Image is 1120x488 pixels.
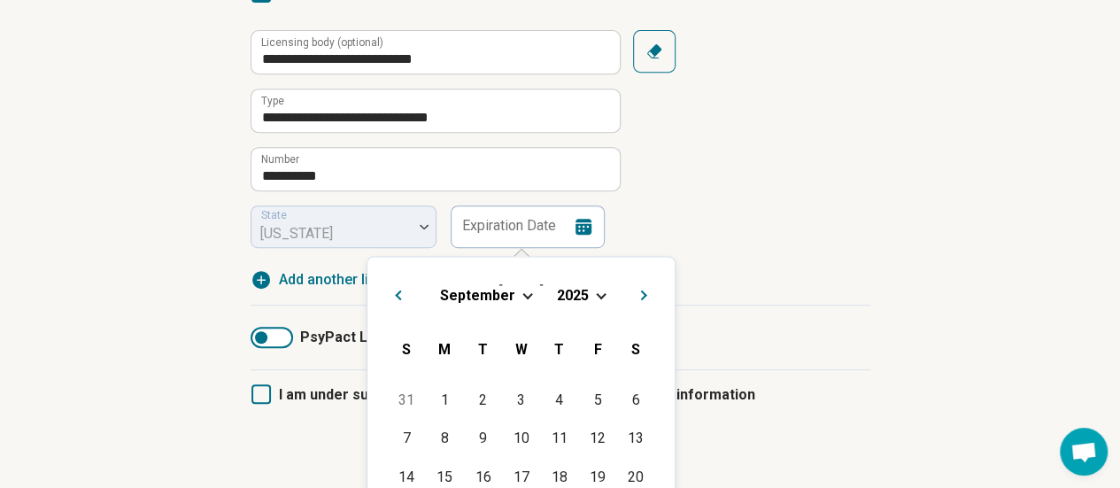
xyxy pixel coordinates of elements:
[464,419,502,457] div: Choose Tuesday, September 9th, 2025
[382,278,660,304] h2: [DATE]
[387,419,425,457] div: Choose Sunday, September 7th, 2025
[387,329,425,368] div: Sunday
[261,96,284,106] label: Type
[279,386,755,403] span: I am under supervision, so I will list my supervisor’s license information
[261,37,383,48] label: Licensing body (optional)
[464,329,502,368] div: Tuesday
[440,286,515,303] span: September
[502,419,540,457] div: Choose Wednesday, September 10th, 2025
[617,381,655,419] div: Choose Saturday, September 6th, 2025
[557,286,589,303] span: 2025
[426,419,464,457] div: Choose Monday, September 8th, 2025
[251,269,408,290] button: Add another license
[251,89,620,132] input: credential.licenses.0.name
[279,269,408,290] span: Add another license
[617,329,655,368] div: Saturday
[578,381,616,419] div: Choose Friday, September 5th, 2025
[502,381,540,419] div: Choose Wednesday, September 3rd, 2025
[1060,428,1108,476] div: Open chat
[632,278,660,306] button: Next Month
[502,329,540,368] div: Wednesday
[617,419,655,457] div: Choose Saturday, September 13th, 2025
[464,381,502,419] div: Choose Tuesday, September 2nd, 2025
[578,329,616,368] div: Friday
[387,381,425,419] div: Choose Sunday, August 31st, 2025
[300,327,413,348] span: PsyPact License
[540,419,578,457] div: Choose Thursday, September 11th, 2025
[382,278,410,306] button: Previous Month
[540,381,578,419] div: Choose Thursday, September 4th, 2025
[426,329,464,368] div: Monday
[261,154,299,165] label: Number
[540,329,578,368] div: Thursday
[426,381,464,419] div: Choose Monday, September 1st, 2025
[578,419,616,457] div: Choose Friday, September 12th, 2025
